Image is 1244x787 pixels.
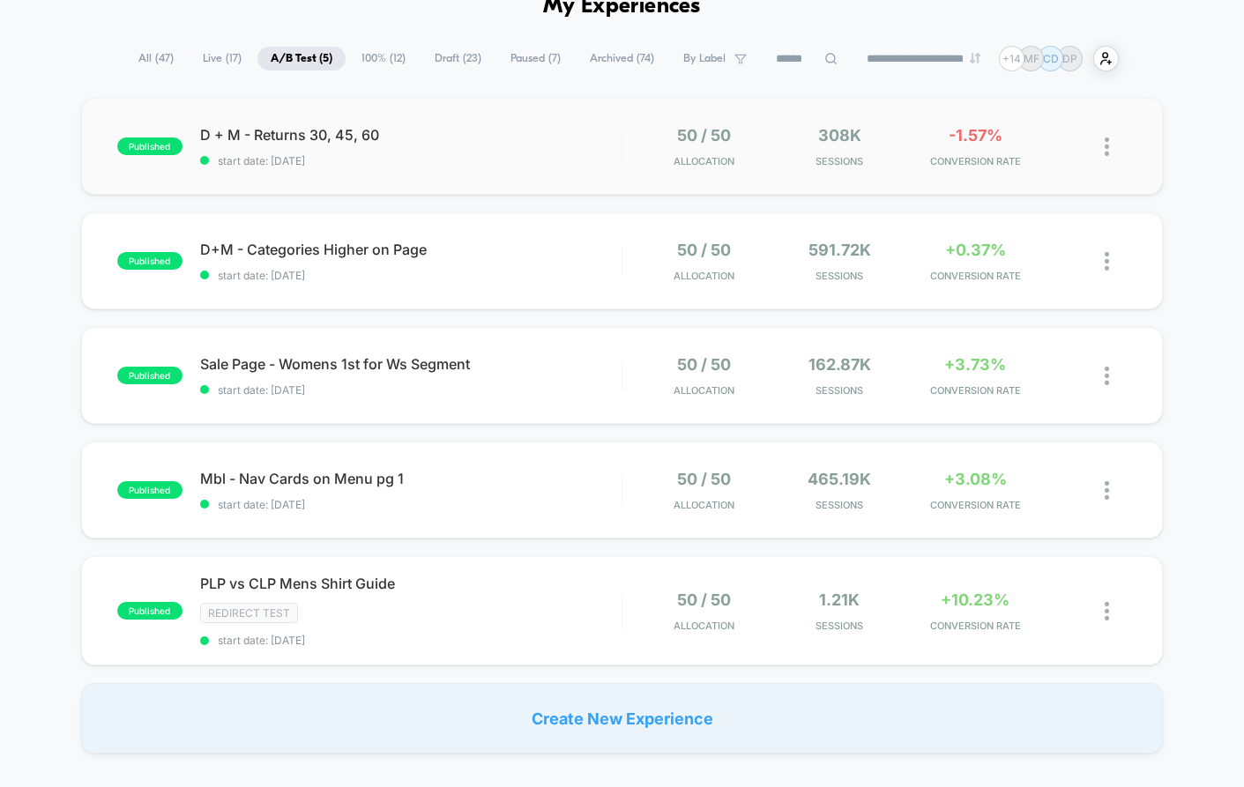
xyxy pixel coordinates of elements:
[190,47,255,71] span: Live ( 17 )
[944,355,1006,374] span: +3.73%
[677,470,731,488] span: 50 / 50
[1105,367,1109,385] img: close
[970,53,980,63] img: end
[677,355,731,374] span: 50 / 50
[808,355,871,374] span: 162.87k
[117,137,183,155] span: published
[674,270,734,282] span: Allocation
[674,620,734,632] span: Allocation
[200,355,622,373] span: Sale Page - Womens 1st for Ws Segment
[674,499,734,511] span: Allocation
[944,470,1007,488] span: +3.08%
[200,603,298,623] span: Redirect Test
[674,155,734,167] span: Allocation
[200,575,622,592] span: PLP vs CLP Mens Shirt Guide
[348,47,419,71] span: 100% ( 12 )
[912,270,1039,282] span: CONVERSION RATE
[818,126,861,145] span: 308k
[200,634,622,647] span: start date: [DATE]
[776,499,903,511] span: Sessions
[200,269,622,282] span: start date: [DATE]
[776,270,903,282] span: Sessions
[81,683,1164,754] div: Create New Experience
[200,383,622,397] span: start date: [DATE]
[200,470,622,487] span: Mbl - Nav Cards on Menu pg 1
[1062,52,1077,65] p: DP
[677,126,731,145] span: 50 / 50
[200,126,622,144] span: D + M - Returns 30, 45, 60
[912,155,1039,167] span: CONVERSION RATE
[577,47,667,71] span: Archived ( 74 )
[117,252,183,270] span: published
[808,241,871,259] span: 591.72k
[677,590,731,609] span: 50 / 50
[200,498,622,511] span: start date: [DATE]
[945,241,1006,259] span: +0.37%
[1105,137,1109,156] img: close
[819,590,860,609] span: 1.21k
[1105,252,1109,271] img: close
[776,155,903,167] span: Sessions
[1024,52,1039,65] p: MF
[1043,52,1059,65] p: CD
[200,154,622,167] span: start date: [DATE]
[776,620,903,632] span: Sessions
[776,384,903,397] span: Sessions
[1105,602,1109,620] img: close
[117,602,183,620] span: published
[497,47,574,71] span: Paused ( 7 )
[117,367,183,384] span: published
[912,384,1039,397] span: CONVERSION RATE
[912,620,1039,632] span: CONVERSION RATE
[999,46,1024,71] div: + 14
[808,470,871,488] span: 465.19k
[125,47,187,71] span: All ( 47 )
[674,384,734,397] span: Allocation
[949,126,1002,145] span: -1.57%
[257,47,346,71] span: A/B Test ( 5 )
[941,590,1009,609] span: +10.23%
[200,241,622,258] span: D+M - Categories Higher on Page
[912,499,1039,511] span: CONVERSION RATE
[117,481,183,499] span: published
[1105,481,1109,500] img: close
[677,241,731,259] span: 50 / 50
[683,52,726,65] span: By Label
[421,47,495,71] span: Draft ( 23 )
